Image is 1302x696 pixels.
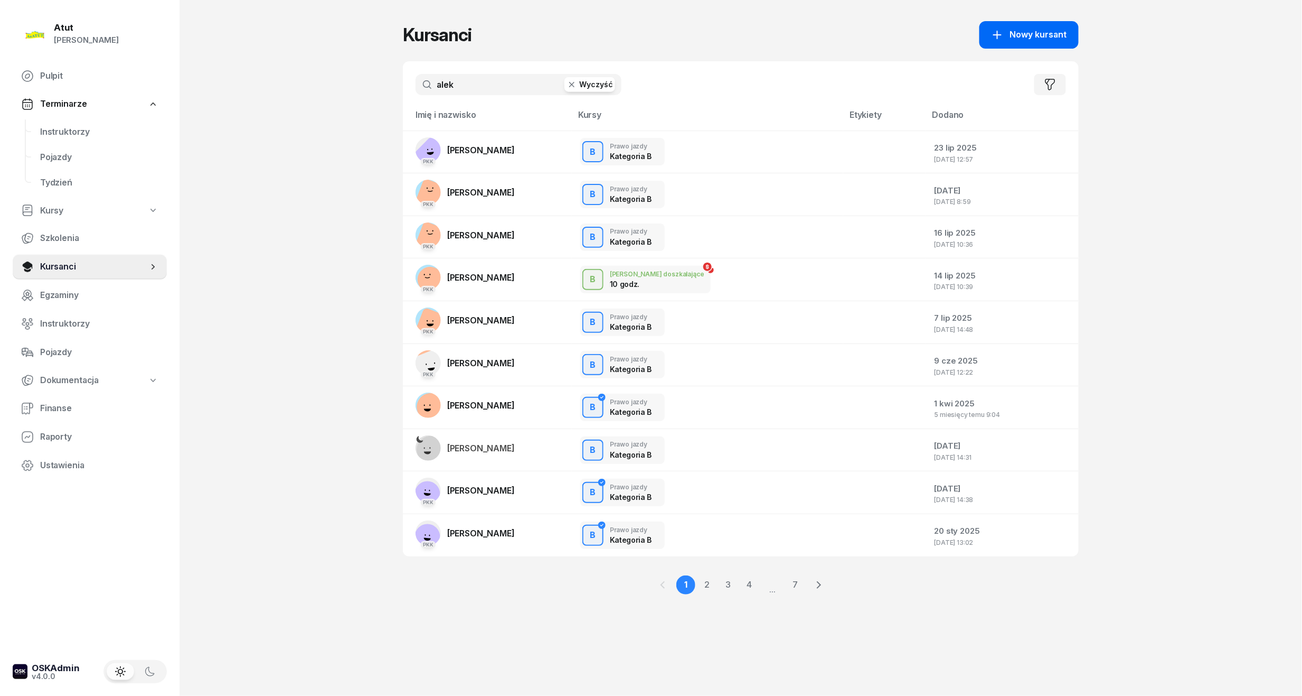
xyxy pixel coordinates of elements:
span: Pulpit [40,69,158,83]
a: PKK[PERSON_NAME] [416,478,515,503]
span: Pojazdy [40,151,158,164]
a: Egzaminy [13,283,167,308]
div: [DATE] [935,184,1070,198]
a: Finanse [13,396,167,421]
a: Kursy [13,199,167,223]
div: Kategoria B [610,493,652,502]
a: PKK[PERSON_NAME] [416,521,515,546]
div: 7 lip 2025 [935,311,1070,325]
button: B [582,482,603,503]
span: Finanse [40,402,158,415]
div: PKK [421,286,436,293]
span: [PERSON_NAME] [447,230,515,240]
span: Pojazdy [40,346,158,359]
div: 9 cze 2025 [935,354,1070,368]
div: Prawo jazdy [610,356,652,363]
div: Kategoria B [610,450,652,459]
div: 10 godz. [610,280,665,289]
a: 1 [676,576,695,595]
div: 16 lip 2025 [935,226,1070,240]
a: Instruktorzy [13,311,167,337]
div: [DATE] 14:38 [935,496,1070,503]
div: B [586,228,600,246]
div: [PERSON_NAME] doszkalające [610,271,704,277]
span: Instruktorzy [40,317,158,331]
th: Kursy [572,108,843,131]
div: Kategoria B [610,535,652,544]
a: Terminarze [13,92,167,116]
div: Kategoria B [610,194,652,203]
div: Prawo jazdy [610,228,652,235]
button: B [582,312,603,333]
div: PKK [421,541,436,548]
button: B [582,269,603,290]
div: PKK [421,158,436,165]
div: OSKAdmin [32,664,80,673]
a: 4 [740,576,759,595]
span: Nowy kursant [1010,28,1067,42]
a: Instruktorzy [32,119,167,145]
a: Raporty [13,424,167,450]
div: Kategoria B [610,365,652,374]
span: Egzaminy [40,289,158,302]
div: B [586,313,600,331]
div: [DATE] 12:22 [935,369,1070,376]
span: [PERSON_NAME] [447,443,515,453]
div: B [586,526,600,544]
button: B [582,525,603,546]
a: Kursanci [13,254,167,280]
div: v4.0.0 [32,673,80,680]
div: Prawo jazdy [610,143,652,150]
div: 5 miesięcy temu 9:04 [935,411,1070,418]
input: Szukaj [416,74,621,95]
span: Tydzień [40,176,158,190]
div: PKK [421,499,436,506]
a: Ustawienia [13,453,167,478]
a: PKK[PERSON_NAME] [416,180,515,205]
div: B [586,441,600,459]
a: Tydzień [32,170,167,196]
button: B [582,184,603,205]
div: B [586,484,600,502]
span: Szkolenia [40,231,158,245]
button: B [582,141,603,162]
span: [PERSON_NAME] [447,358,515,368]
span: [PERSON_NAME] [447,400,515,411]
span: Instruktorzy [40,125,158,139]
span: [PERSON_NAME] [447,145,515,155]
div: Atut [54,23,119,32]
span: [PERSON_NAME] [447,187,515,198]
div: 20 sty 2025 [935,524,1070,538]
div: Prawo jazdy [610,398,652,405]
a: 3 [719,576,738,595]
button: Nowy kursant [979,21,1079,49]
div: [PERSON_NAME] [54,33,119,47]
th: Dodano [926,108,1079,131]
div: 23 lip 2025 [935,141,1070,155]
div: Prawo jazdy [610,313,652,320]
div: [DATE] [935,482,1070,496]
a: PKK[PERSON_NAME] [416,350,515,376]
span: [PERSON_NAME] [447,315,515,326]
a: 7 [786,576,805,595]
div: B [586,356,600,374]
div: Prawo jazdy [610,441,652,448]
div: Prawo jazdy [610,526,652,533]
div: PKK [421,243,436,250]
span: Terminarze [40,97,87,111]
span: Kursanci [40,260,148,274]
span: [PERSON_NAME] [447,528,515,539]
div: [DATE] [935,439,1070,453]
div: [DATE] 10:39 [935,283,1070,290]
span: Dokumentacja [40,374,99,387]
a: Pojazdy [32,145,167,170]
span: Raporty [40,430,158,444]
div: [DATE] 12:57 [935,156,1070,163]
button: B [582,354,603,375]
button: Wyczyść [564,77,615,92]
span: [PERSON_NAME] [447,272,515,283]
div: B [586,398,600,416]
div: [DATE] 8:59 [935,198,1070,205]
span: [PERSON_NAME] [447,485,515,496]
th: Imię i nazwisko [403,108,572,131]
